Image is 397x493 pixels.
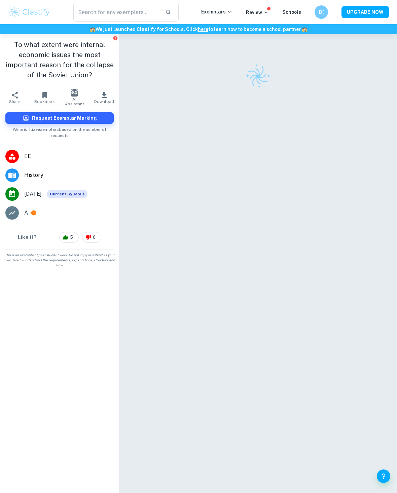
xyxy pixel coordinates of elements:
span: We prioritize exemplars based on the number of requests [5,124,114,139]
button: Report issue [113,36,118,41]
img: Clastify logo [8,5,51,19]
h6: D( [318,8,325,16]
span: 0 [89,234,99,241]
h6: We just launched Clastify for Schools. Click to learn how to become a school partner. [1,26,396,33]
p: Exemplars [201,8,232,15]
span: AI Assistant [64,97,85,106]
input: Search for any exemplars... [73,3,160,22]
h6: Request Exemplar Marking [32,114,97,122]
button: D( [315,5,328,19]
button: AI Assistant [60,88,89,107]
p: Review [246,9,269,16]
div: 0 [82,232,101,243]
button: Request Exemplar Marking [5,112,114,124]
span: EE [24,152,114,160]
span: Share [9,99,21,104]
span: History [24,171,114,179]
span: This is an example of past student work. Do not copy or submit as your own. Use to understand the... [3,253,116,268]
div: 5 [59,232,79,243]
button: UPGRADE NOW [341,6,389,18]
span: Current Syllabus [47,190,87,198]
button: Help and Feedback [377,469,390,483]
h6: Like it? [18,233,37,241]
a: Schools [282,9,301,15]
div: This exemplar is based on the current syllabus. Feel free to refer to it for inspiration/ideas wh... [47,190,87,198]
img: Clastify logo [242,60,275,93]
button: Bookmark [30,88,60,107]
span: 🏫 [90,27,96,32]
a: here [198,27,208,32]
span: [DATE] [24,190,42,198]
span: 5 [66,234,77,241]
button: Download [89,88,119,107]
img: AI Assistant [71,89,78,97]
span: Bookmark [34,99,55,104]
p: A [24,209,28,217]
h1: To what extent were internal economic issues the most important reason for the collapse of the So... [5,40,114,80]
span: Download [94,99,114,104]
span: 🏫 [302,27,308,32]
